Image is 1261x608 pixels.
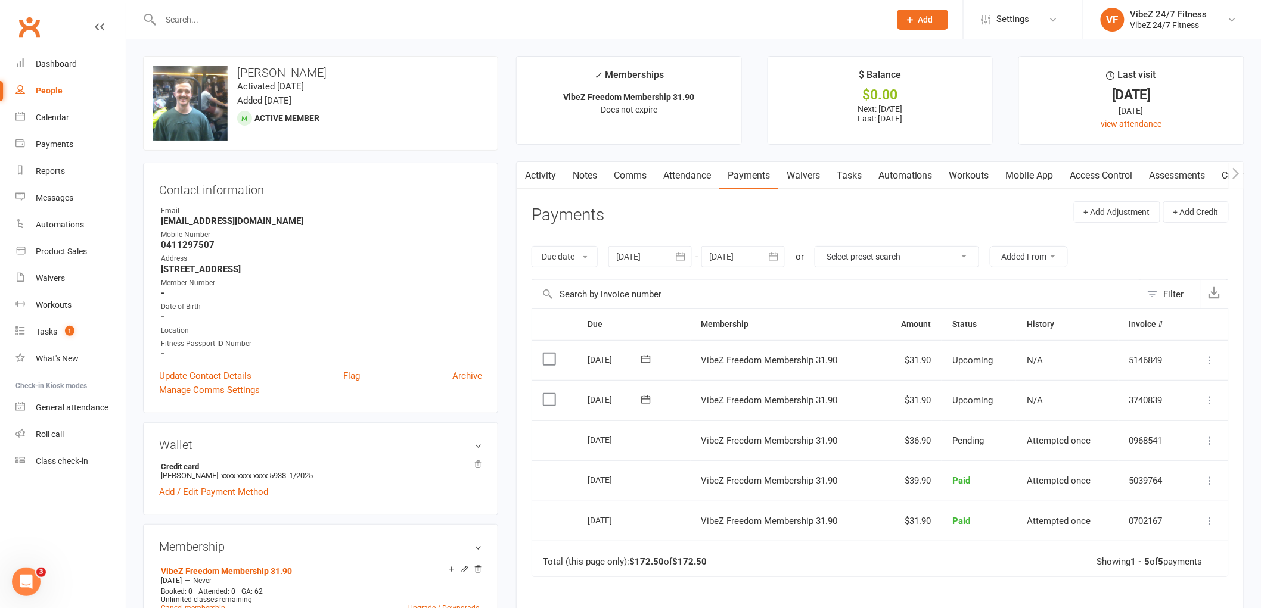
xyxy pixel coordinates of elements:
[15,185,126,211] a: Messages
[1119,460,1185,501] td: 5039764
[1074,201,1160,223] button: + Add Adjustment
[701,435,838,446] span: VibeZ Freedom Membership 31.90
[36,300,72,310] div: Workouts
[161,239,482,250] strong: 0411297507
[161,229,482,241] div: Mobile Number
[159,383,260,397] a: Manage Comms Settings
[1119,420,1185,461] td: 0968541
[15,345,126,372] a: What's New
[563,92,694,102] strong: VibeZ Freedom Membership 31.90
[691,309,880,339] th: Membership
[15,448,126,475] a: Class kiosk mode
[828,162,870,189] a: Tasks
[161,311,482,322] strong: -
[1097,557,1203,567] div: Showing of payments
[1027,475,1091,486] span: Attempted once
[36,456,88,466] div: Class check-in
[36,166,65,176] div: Reports
[701,355,838,366] span: VibeZ Freedom Membership 31.90
[157,11,882,28] input: Search...
[161,462,476,471] strong: Credit card
[159,485,268,499] a: Add / Edit Payment Method
[1141,162,1214,189] a: Assessments
[161,595,252,604] span: Unlimited classes remaining
[1130,9,1207,20] div: VibeZ 24/7 Fitness
[1130,20,1207,30] div: VibeZ 24/7 Fitness
[153,66,488,79] h3: [PERSON_NAME]
[36,59,77,68] div: Dashboard
[532,206,604,225] h3: Payments
[1101,119,1162,129] a: view attendance
[517,162,564,189] a: Activity
[672,556,707,567] strong: $172.50
[588,431,643,449] div: [DATE]
[941,162,998,189] a: Workouts
[161,566,292,576] a: VibeZ Freedom Membership 31.90
[161,216,482,226] strong: [EMAIL_ADDRESS][DOMAIN_NAME]
[629,556,664,567] strong: $172.50
[161,288,482,298] strong: -
[161,576,182,585] span: [DATE]
[1119,340,1185,381] td: 5146849
[1027,435,1091,446] span: Attempted once
[880,501,942,541] td: $31.90
[952,435,984,446] span: Pending
[12,568,41,596] iframe: Intercom live chat
[880,380,942,420] td: $31.90
[65,326,74,336] span: 1
[1119,309,1185,339] th: Invoice #
[1158,556,1164,567] strong: 5
[577,309,691,339] th: Due
[719,162,778,189] a: Payments
[15,394,126,421] a: General attendance kiosk mode
[952,516,970,526] span: Paid
[701,516,838,526] span: VibeZ Freedom Membership 31.90
[532,246,598,267] button: Due date
[880,340,942,381] td: $31.90
[1131,556,1150,567] strong: 1 - 5
[36,354,79,363] div: What's New
[14,12,44,42] a: Clubworx
[897,10,948,30] button: Add
[588,470,643,489] div: [DATE]
[997,6,1030,33] span: Settings
[952,395,993,406] span: Upcoming
[15,131,126,158] a: Payments
[880,460,942,501] td: $39.90
[452,369,482,383] a: Archive
[161,587,192,595] span: Booked: 0
[655,162,719,189] a: Attendance
[779,104,982,123] p: Next: [DATE] Last: [DATE]
[1062,162,1141,189] a: Access Control
[701,395,838,406] span: VibeZ Freedom Membership 31.90
[15,158,126,185] a: Reports
[161,278,482,289] div: Member Number
[36,139,73,149] div: Payments
[159,179,482,197] h3: Contact information
[161,348,482,359] strong: -
[1027,395,1043,406] span: N/A
[1027,355,1043,366] span: N/A
[159,369,251,383] a: Update Contact Details
[605,162,655,189] a: Comms
[1016,309,1119,339] th: History
[998,162,1062,189] a: Mobile App
[1119,380,1185,420] td: 3740839
[594,70,602,81] i: ✓
[779,89,982,101] div: $0.00
[159,540,482,553] h3: Membership
[36,403,108,412] div: General attendance
[161,301,482,313] div: Date of Birth
[1107,67,1156,89] div: Last visit
[15,265,126,292] a: Waivers
[36,86,63,95] div: People
[36,193,73,202] div: Messages
[36,247,87,256] div: Product Sales
[796,250,804,264] div: or
[161,253,482,264] div: Address
[952,475,970,486] span: Paid
[564,162,605,189] a: Notes
[1030,89,1233,101] div: [DATE]
[343,369,360,383] a: Flag
[601,105,657,114] span: Does not expire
